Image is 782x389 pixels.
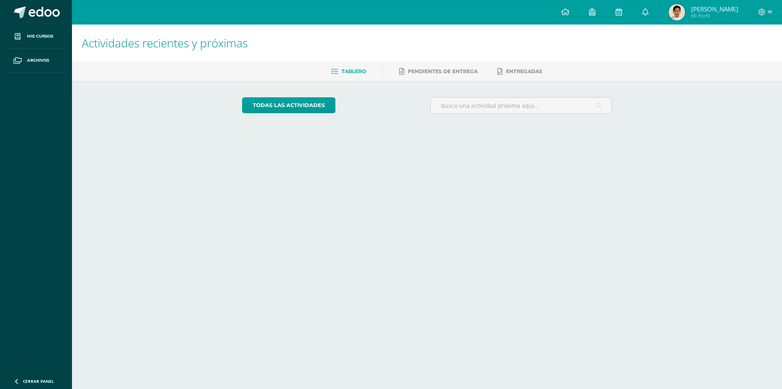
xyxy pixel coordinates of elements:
[669,4,685,20] img: 3ef5ddf9f422fdfcafeb43ddfbc22940.png
[7,25,65,49] a: Mis cursos
[431,98,612,114] input: Busca una actividad próxima aquí...
[497,65,542,78] a: Entregadas
[408,68,478,74] span: Pendientes de entrega
[242,97,335,113] a: todas las Actividades
[342,68,366,74] span: Tablero
[691,12,738,19] span: Mi Perfil
[7,49,65,73] a: Archivos
[331,65,366,78] a: Tablero
[506,68,542,74] span: Entregadas
[399,65,478,78] a: Pendientes de entrega
[27,33,53,40] span: Mis cursos
[691,5,738,13] span: [PERSON_NAME]
[27,57,49,64] span: Archivos
[23,378,54,384] span: Cerrar panel
[82,35,248,51] span: Actividades recientes y próximas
